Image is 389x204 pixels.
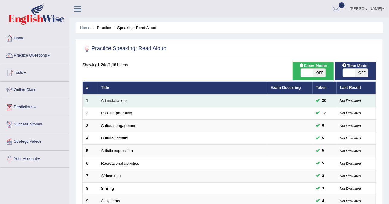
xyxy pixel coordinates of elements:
a: Cultural engagement [101,123,138,128]
th: Last Result [337,82,376,94]
span: You can still take this question [320,147,327,154]
b: 1,181 [109,63,119,67]
th: Taken [313,82,337,94]
span: You cannot take this question anymore [320,97,329,104]
th: # [83,82,98,94]
a: Cultural identity [101,136,128,140]
small: Not Evaluated [340,149,361,153]
span: Exam Mode: [297,63,330,69]
a: Smiling [101,186,114,191]
small: Not Evaluated [340,99,361,102]
a: Tests [0,64,69,79]
span: You can still take this question [320,135,327,141]
li: Practice [92,25,111,31]
a: Home [80,25,91,30]
th: Title [98,82,267,94]
b: 1-20 [98,63,105,67]
div: Show exams occurring in exams [293,62,334,80]
li: Speaking: Read Aloud [112,25,156,31]
span: You can still take this question [320,185,327,192]
small: Not Evaluated [340,111,361,115]
small: Not Evaluated [340,174,361,178]
small: Not Evaluated [340,162,361,165]
span: 0 [339,2,345,8]
span: You can still take this question [320,160,327,167]
a: Online Class [0,82,69,97]
a: Positive parenting [101,111,132,115]
a: Practice Questions [0,47,69,62]
span: OFF [313,69,326,77]
a: Strategy Videos [0,133,69,148]
a: Al systems [101,199,120,203]
td: 1 [83,94,98,107]
span: You can still take this question [320,110,329,116]
td: 2 [83,107,98,120]
span: Time Mode: [340,63,371,69]
span: You can still take this question [320,122,327,129]
small: Not Evaluated [340,136,361,140]
td: 3 [83,119,98,132]
small: Not Evaluated [340,124,361,128]
td: 5 [83,145,98,157]
td: 6 [83,157,98,170]
small: Not Evaluated [340,187,361,190]
td: 7 [83,170,98,183]
td: 4 [83,132,98,145]
a: Exam Occurring [271,85,301,90]
a: African rice [101,173,121,178]
small: Not Evaluated [340,199,361,203]
h2: Practice Speaking: Read Aloud [82,44,166,53]
td: 8 [83,182,98,195]
a: Artistic expression [101,148,133,153]
a: Art installations [101,98,128,103]
span: You can still take this question [320,173,327,179]
span: OFF [355,69,368,77]
a: Your Account [0,151,69,166]
a: Recreational activities [101,161,139,166]
a: Success Stories [0,116,69,131]
a: Predictions [0,99,69,114]
a: Home [0,30,69,45]
div: Showing of items. [82,62,376,68]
